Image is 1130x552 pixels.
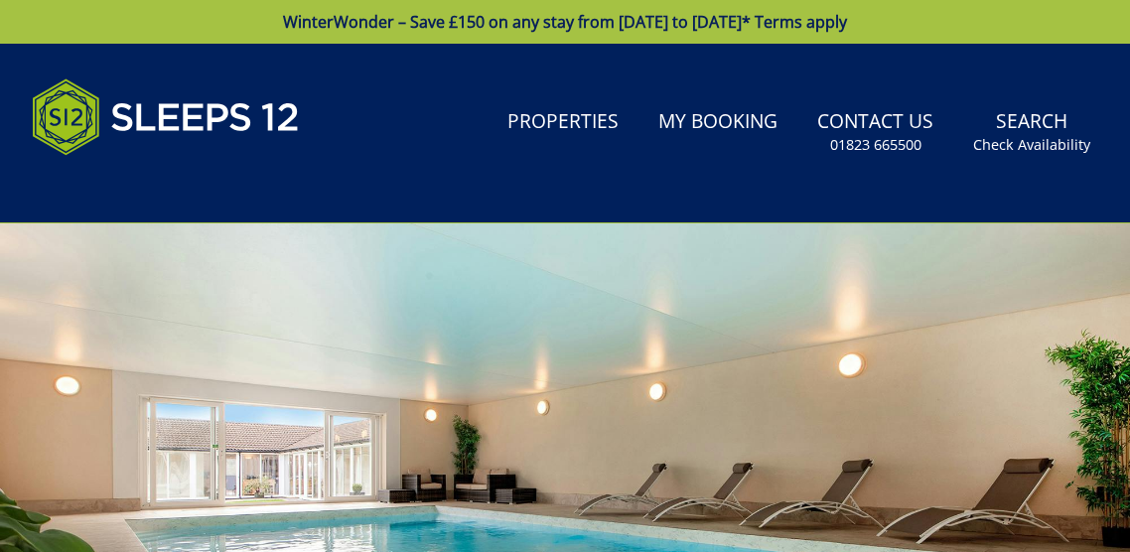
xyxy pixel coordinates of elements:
a: My Booking [650,100,785,145]
small: Check Availability [973,135,1090,155]
a: Contact Us01823 665500 [809,100,941,165]
img: Sleeps 12 [32,68,300,167]
small: 01823 665500 [830,135,921,155]
a: Properties [499,100,627,145]
iframe: Customer reviews powered by Trustpilot [22,179,230,196]
a: SearchCheck Availability [965,100,1098,165]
